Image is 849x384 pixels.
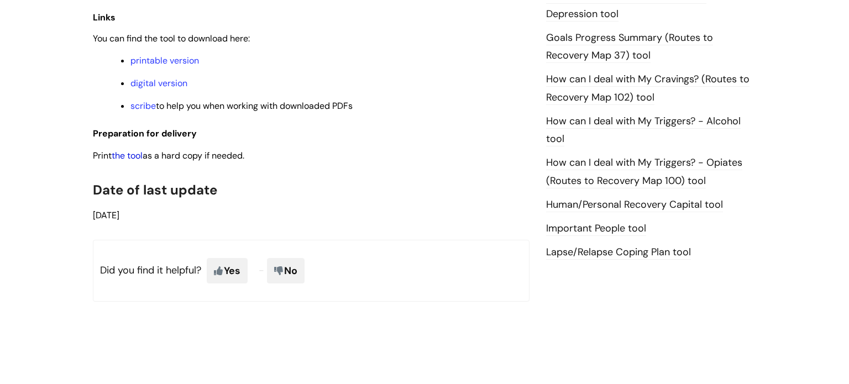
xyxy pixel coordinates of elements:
a: Lapse/Relapse Coping Plan tool [546,245,691,260]
span: You can find the tool to download here: [93,33,250,44]
span: No [267,258,305,283]
a: How can I deal with My Triggers? - Alcohol tool [546,114,741,146]
a: Goals Progress Summary (Routes to Recovery Map 37) tool [546,31,713,63]
a: the tool [112,150,143,161]
a: Human/Personal Recovery Capital tool [546,198,723,212]
span: to help you when working with downloaded PDFs [130,100,353,112]
p: Did you find it helpful? [93,240,530,302]
span: [DATE] [93,209,119,221]
a: Important People tool [546,222,646,236]
a: digital version [130,77,187,89]
span: Date of last update [93,181,217,198]
span: Preparation for delivery [93,128,197,139]
span: Links [93,12,116,23]
a: printable version [130,55,199,66]
span: Yes [207,258,248,283]
span: Print as a hard copy if needed. [93,150,244,161]
a: scribe [130,100,156,112]
a: How can I deal with My Triggers? - Opiates (Routes to Recovery Map 100) tool [546,156,742,188]
a: How can I deal with My Cravings? (Routes to Recovery Map 102) tool [546,72,750,104]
